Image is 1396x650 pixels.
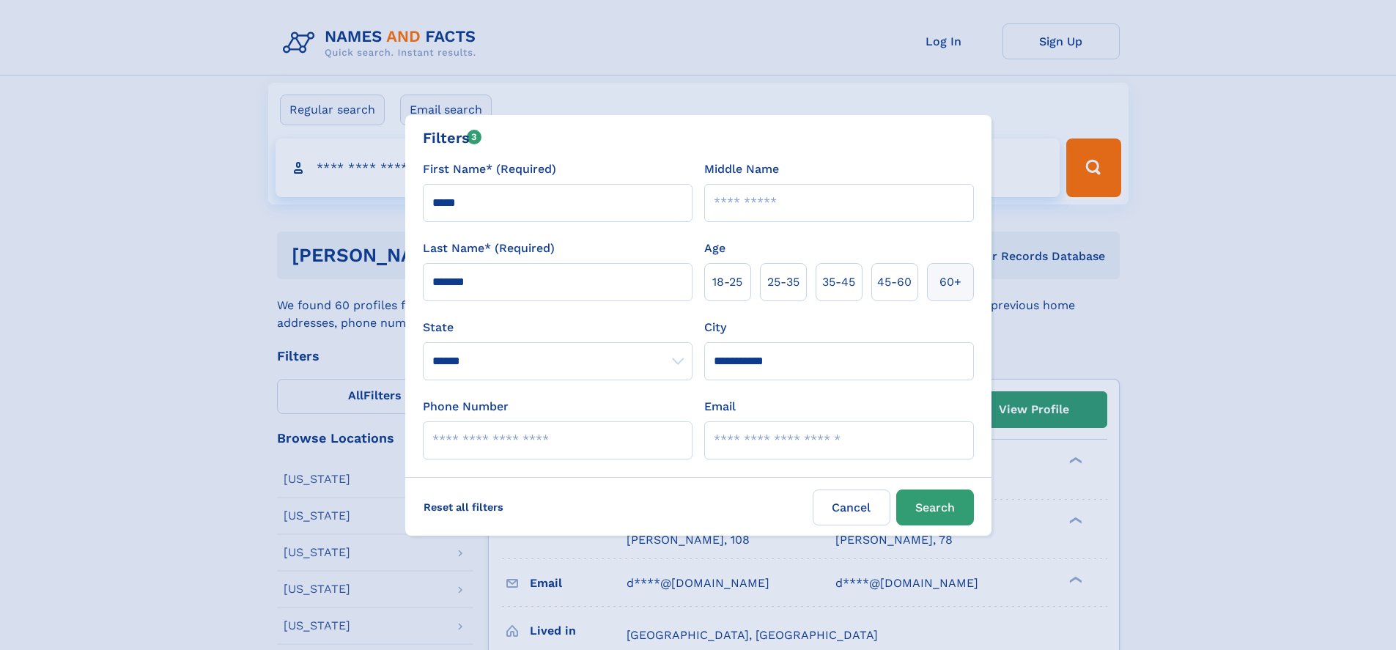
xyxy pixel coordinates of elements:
label: Middle Name [704,160,779,178]
span: 35‑45 [822,273,855,291]
div: Filters [423,127,482,149]
label: Age [704,240,725,257]
label: Reset all filters [414,490,513,525]
label: Last Name* (Required) [423,240,555,257]
label: Email [704,398,736,416]
label: First Name* (Required) [423,160,556,178]
button: Search [896,490,974,525]
label: State [423,319,693,336]
span: 18‑25 [712,273,742,291]
span: 25‑35 [767,273,799,291]
span: 60+ [939,273,961,291]
label: City [704,319,726,336]
label: Cancel [813,490,890,525]
label: Phone Number [423,398,509,416]
span: 45‑60 [877,273,912,291]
